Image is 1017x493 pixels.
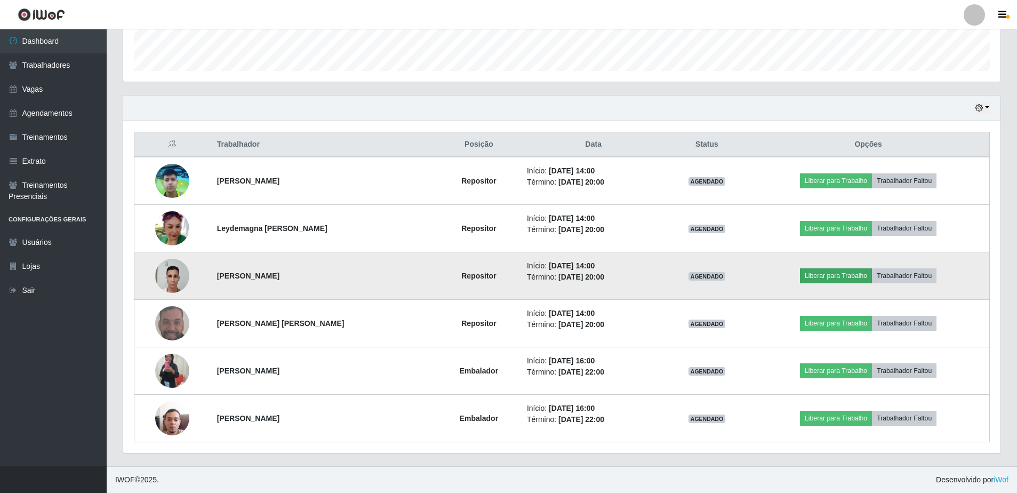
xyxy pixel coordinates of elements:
button: Trabalhador Faltou [872,268,936,283]
img: 1755648564226.jpeg [155,253,189,298]
button: Trabalhador Faltou [872,316,936,331]
img: 1757508111276.jpeg [155,395,189,441]
button: Trabalhador Faltou [872,221,936,236]
li: Término: [527,414,660,425]
strong: Repositor [461,224,496,233]
li: Início: [527,165,660,177]
button: Liberar para Trabalho [800,363,872,378]
strong: [PERSON_NAME] [217,414,279,423]
button: Trabalhador Faltou [872,363,936,378]
li: Início: [527,260,660,272]
th: Status [667,132,748,157]
strong: [PERSON_NAME] [217,272,279,280]
span: Desenvolvido por [936,474,1008,486]
li: Término: [527,224,660,235]
img: CoreUI Logo [18,8,65,21]
strong: Repositor [461,272,496,280]
li: Início: [527,403,660,414]
time: [DATE] 14:00 [549,166,595,175]
img: 1756221911174.jpeg [155,333,189,409]
button: Liberar para Trabalho [800,173,872,188]
button: Liberar para Trabalho [800,268,872,283]
img: 1748462708796.jpeg [155,158,189,204]
li: Início: [527,355,660,367]
time: [DATE] 22:00 [558,415,604,424]
time: [DATE] 20:00 [558,225,604,234]
time: [DATE] 20:00 [558,320,604,329]
strong: Embalador [460,414,498,423]
span: IWOF [115,475,135,484]
time: [DATE] 16:00 [549,356,595,365]
time: [DATE] 22:00 [558,368,604,376]
button: Liberar para Trabalho [800,221,872,236]
strong: [PERSON_NAME] [217,367,279,375]
th: Posição [437,132,520,157]
th: Trabalhador [211,132,437,157]
button: Liberar para Trabalho [800,411,872,426]
time: [DATE] 20:00 [558,178,604,186]
strong: Repositor [461,319,496,328]
li: Término: [527,177,660,188]
time: [DATE] 16:00 [549,404,595,412]
strong: [PERSON_NAME] [PERSON_NAME] [217,319,345,328]
a: iWof [994,475,1008,484]
time: [DATE] 14:00 [549,261,595,270]
span: AGENDADO [688,225,726,233]
button: Trabalhador Faltou [872,173,936,188]
th: Opções [747,132,989,157]
img: 1754944379156.jpeg [155,211,189,245]
span: AGENDADO [688,272,726,281]
li: Início: [527,308,660,319]
button: Trabalhador Faltou [872,411,936,426]
time: [DATE] 20:00 [558,273,604,281]
strong: [PERSON_NAME] [217,177,279,185]
strong: Leydemagna [PERSON_NAME] [217,224,327,233]
time: [DATE] 14:00 [549,214,595,222]
li: Término: [527,272,660,283]
strong: Repositor [461,177,496,185]
span: AGENDADO [688,320,726,328]
strong: Embalador [460,367,498,375]
button: Liberar para Trabalho [800,316,872,331]
span: AGENDADO [688,415,726,423]
li: Início: [527,213,660,224]
span: AGENDADO [688,177,726,186]
span: © 2025 . [115,474,159,486]
span: AGENDADO [688,367,726,376]
li: Término: [527,367,660,378]
time: [DATE] 14:00 [549,309,595,317]
th: Data [520,132,667,157]
li: Término: [527,319,660,330]
img: 1756062296838.jpeg [155,306,189,340]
